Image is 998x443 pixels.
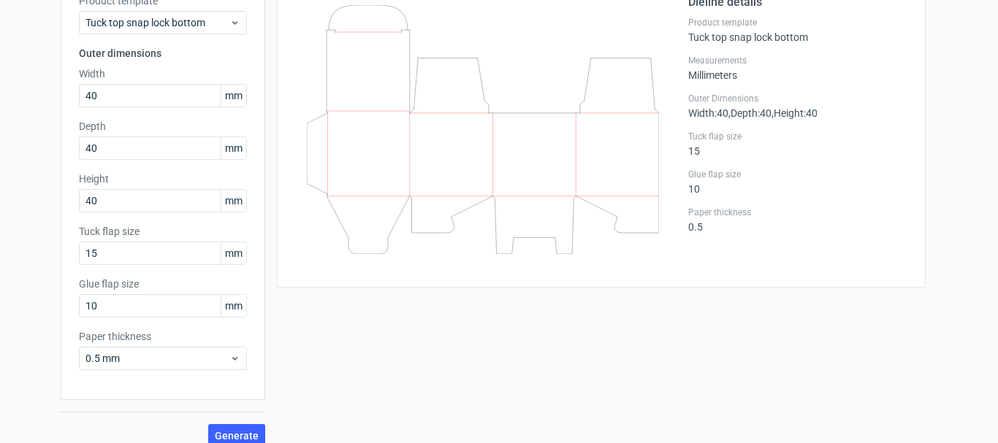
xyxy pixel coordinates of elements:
span: mm [221,242,246,264]
label: Measurements [688,55,907,66]
label: Depth [79,119,247,134]
label: Paper thickness [688,207,907,218]
span: mm [221,190,246,212]
span: mm [221,85,246,107]
label: Product template [688,17,907,28]
div: Tuck top snap lock bottom [688,17,907,43]
span: Width : 40 [688,107,728,119]
div: 15 [688,131,907,157]
span: , Height : 40 [772,107,818,119]
label: Tuck flap size [688,131,907,142]
div: 10 [688,169,907,195]
div: Millimeters [688,55,907,81]
label: Width [79,66,247,81]
label: Paper thickness [79,329,247,344]
div: 0.5 [688,207,907,233]
span: Generate [215,431,259,441]
label: Tuck flap size [79,224,247,239]
span: 0.5 mm [85,351,229,366]
span: , Depth : 40 [728,107,772,119]
h3: Outer dimensions [79,46,247,61]
label: Height [79,172,247,186]
label: Outer Dimensions [688,93,907,104]
label: Glue flap size [688,169,907,180]
span: mm [221,295,246,317]
label: Glue flap size [79,277,247,291]
span: Tuck top snap lock bottom [85,15,229,30]
span: mm [221,137,246,159]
